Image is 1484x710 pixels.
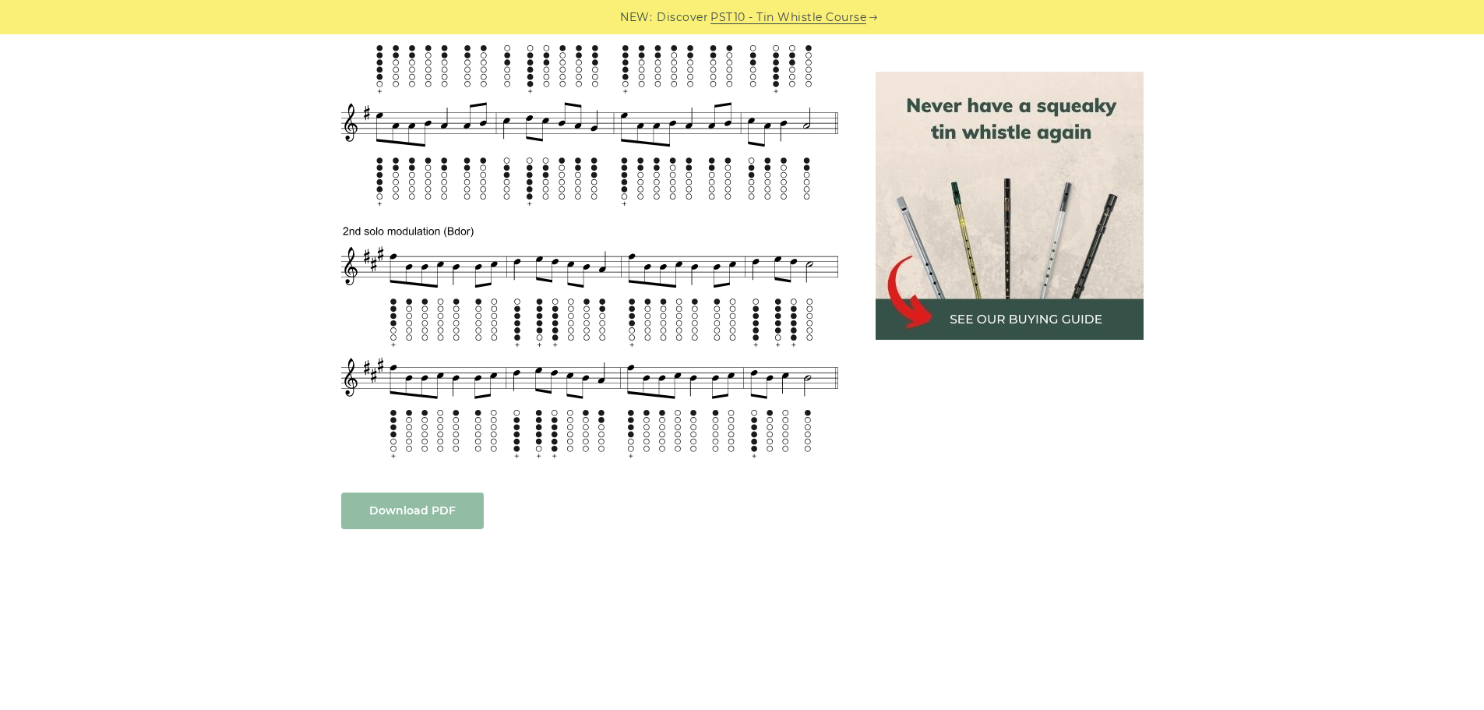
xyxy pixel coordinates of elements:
img: tin whistle buying guide [876,72,1144,340]
span: Discover [657,9,708,26]
a: PST10 - Tin Whistle Course [710,9,866,26]
span: NEW: [620,9,652,26]
a: Download PDF [341,493,484,529]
